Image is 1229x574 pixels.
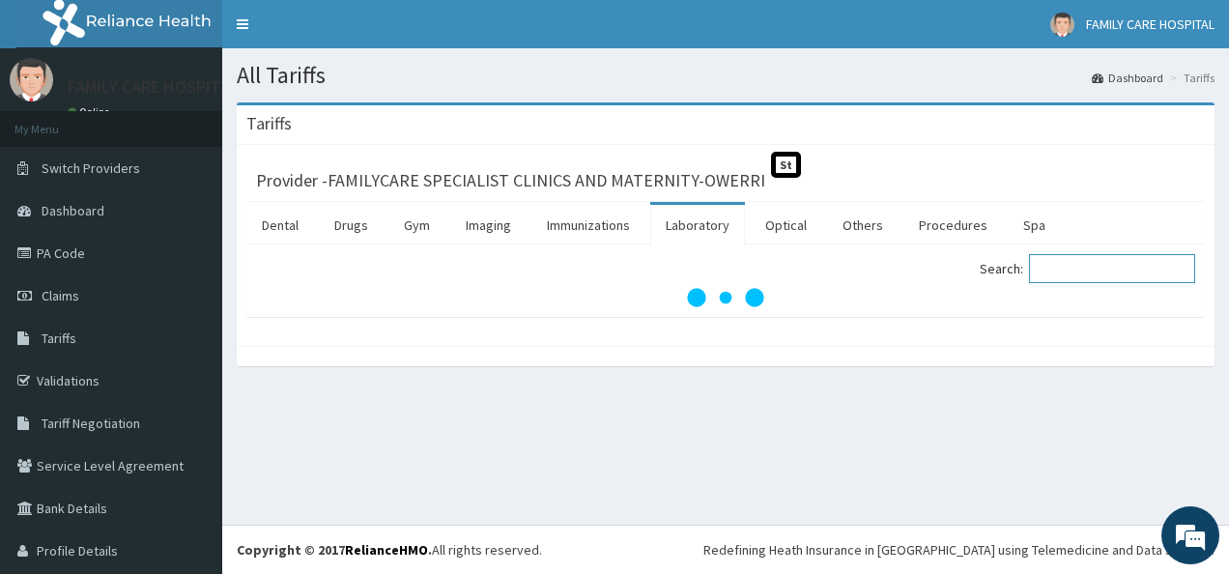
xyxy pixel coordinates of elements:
span: Tariff Negotiation [42,415,140,432]
a: Immunizations [531,205,645,245]
a: Dashboard [1092,70,1163,86]
a: Laboratory [650,205,745,245]
a: Spa [1008,205,1061,245]
a: RelianceHMO [345,541,428,559]
span: FAMILY CARE HOSPITAL [1086,15,1215,33]
h3: Tariffs [246,115,292,132]
div: Redefining Heath Insurance in [GEOGRAPHIC_DATA] using Telemedicine and Data Science! [703,540,1215,560]
li: Tariffs [1165,70,1215,86]
span: Switch Providers [42,159,140,177]
h1: All Tariffs [237,63,1215,88]
a: Drugs [319,205,384,245]
label: Search: [980,254,1195,283]
a: Procedures [903,205,1003,245]
span: Tariffs [42,330,76,347]
a: Others [827,205,899,245]
span: Claims [42,287,79,304]
p: FAMILY CARE HOSPITAL [68,78,239,96]
svg: audio-loading [687,259,764,336]
span: St [771,152,801,178]
a: Optical [750,205,822,245]
span: Dashboard [42,202,104,219]
a: Imaging [450,205,527,245]
img: User Image [10,58,53,101]
footer: All rights reserved. [222,525,1229,574]
strong: Copyright © 2017 . [237,541,432,559]
img: User Image [1050,13,1074,37]
input: Search: [1029,254,1195,283]
a: Dental [246,205,314,245]
a: Online [68,105,114,119]
h3: Provider - FAMILYCARE SPECIALIST CLINICS AND MATERNITY-OWERRI [256,172,765,189]
a: Gym [388,205,445,245]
